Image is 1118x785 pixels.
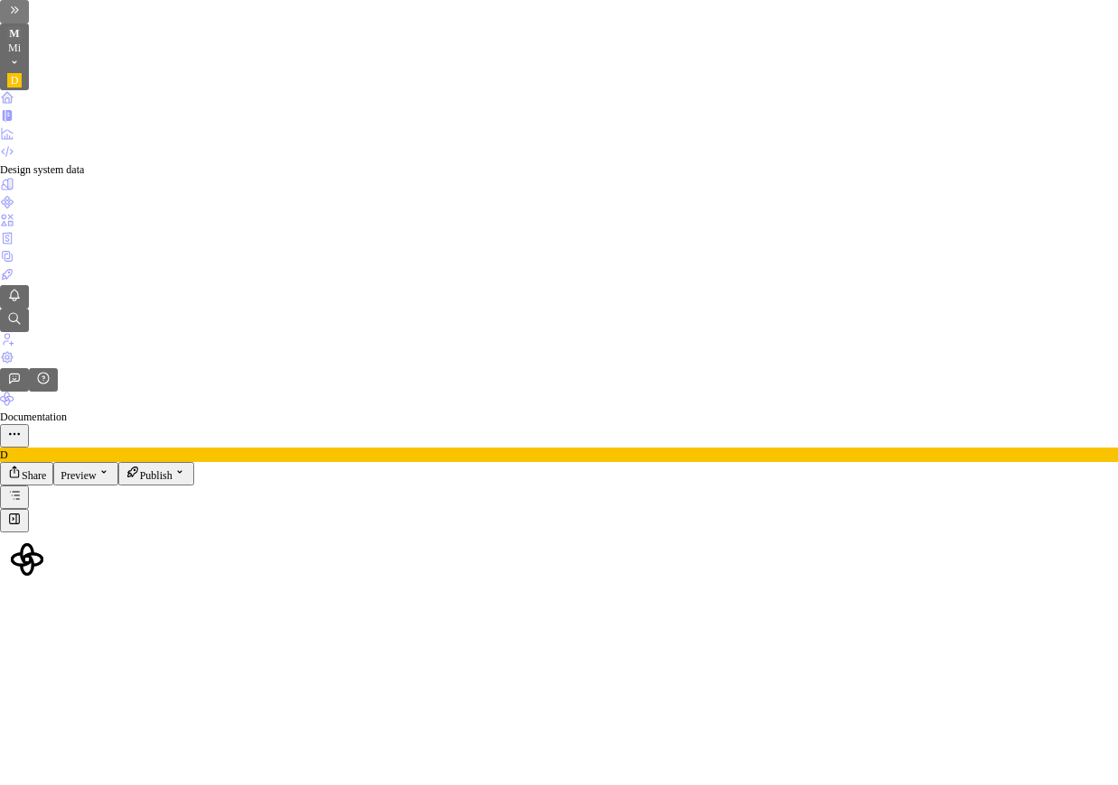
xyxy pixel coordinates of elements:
[7,73,22,88] div: D
[61,469,96,482] span: Preview
[118,462,194,485] button: Publish
[22,469,46,482] span: Share
[7,288,22,306] div: Notifications
[7,41,22,55] div: Mi
[7,311,22,329] div: Search ⌘K
[7,26,22,41] div: M
[140,469,172,482] span: Publish
[7,371,22,389] div: Contact support
[53,462,117,485] button: Preview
